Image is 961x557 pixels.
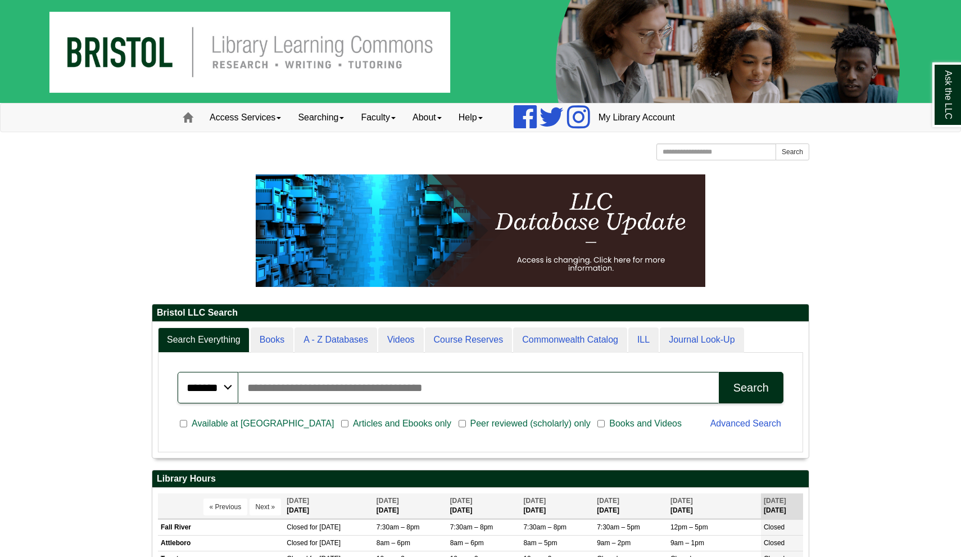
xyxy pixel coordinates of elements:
span: Articles and Ebooks only [348,417,456,430]
button: « Previous [203,498,248,515]
span: [DATE] [764,497,786,505]
span: 7:30am – 8pm [377,523,420,531]
span: Books and Videos [605,417,686,430]
span: [DATE] [450,497,473,505]
th: [DATE] [668,493,761,519]
span: 9am – 1pm [670,539,704,547]
a: About [404,104,450,132]
a: Journal Look-Up [660,327,744,353]
span: for [DATE] [310,539,341,547]
th: [DATE] [284,493,374,519]
input: Books and Videos [597,419,605,429]
span: Closed [764,539,785,547]
span: Closed [287,523,307,531]
span: [DATE] [670,497,693,505]
a: Course Reserves [425,327,513,353]
button: Search [776,143,809,160]
span: [DATE] [523,497,546,505]
a: Books [251,327,293,353]
td: Fall River [158,520,284,536]
td: Attleboro [158,536,284,551]
button: Next » [250,498,282,515]
a: Search Everything [158,327,250,353]
span: 8am – 5pm [523,539,557,547]
a: Videos [378,327,424,353]
span: Peer reviewed (scholarly) only [466,417,595,430]
a: A - Z Databases [294,327,377,353]
a: Access Services [201,104,289,132]
input: Available at [GEOGRAPHIC_DATA] [180,419,187,429]
h2: Library Hours [152,470,809,488]
a: Advanced Search [710,419,781,428]
th: [DATE] [594,493,668,519]
a: ILL [628,327,659,353]
th: [DATE] [447,493,521,519]
span: 7:30am – 5pm [597,523,640,531]
span: 7:30am – 8pm [450,523,493,531]
span: Closed [764,523,785,531]
a: Help [450,104,491,132]
span: 12pm – 5pm [670,523,708,531]
span: 8am – 6pm [377,539,410,547]
span: Available at [GEOGRAPHIC_DATA] [187,417,338,430]
span: [DATE] [287,497,309,505]
input: Articles and Ebooks only [341,419,348,429]
th: [DATE] [374,493,447,519]
span: [DATE] [597,497,619,505]
a: Faculty [352,104,404,132]
div: Search [733,381,769,394]
input: Peer reviewed (scholarly) only [459,419,466,429]
span: 8am – 6pm [450,539,484,547]
span: [DATE] [377,497,399,505]
span: 7:30am – 8pm [523,523,566,531]
span: for [DATE] [310,523,341,531]
a: Commonwealth Catalog [513,327,627,353]
th: [DATE] [761,493,803,519]
button: Search [719,372,783,403]
h2: Bristol LLC Search [152,304,809,322]
a: My Library Account [590,104,683,132]
span: 9am – 2pm [597,539,631,547]
a: Searching [289,104,352,132]
th: [DATE] [520,493,594,519]
span: Closed [287,539,307,547]
img: HTML tutorial [256,174,705,287]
